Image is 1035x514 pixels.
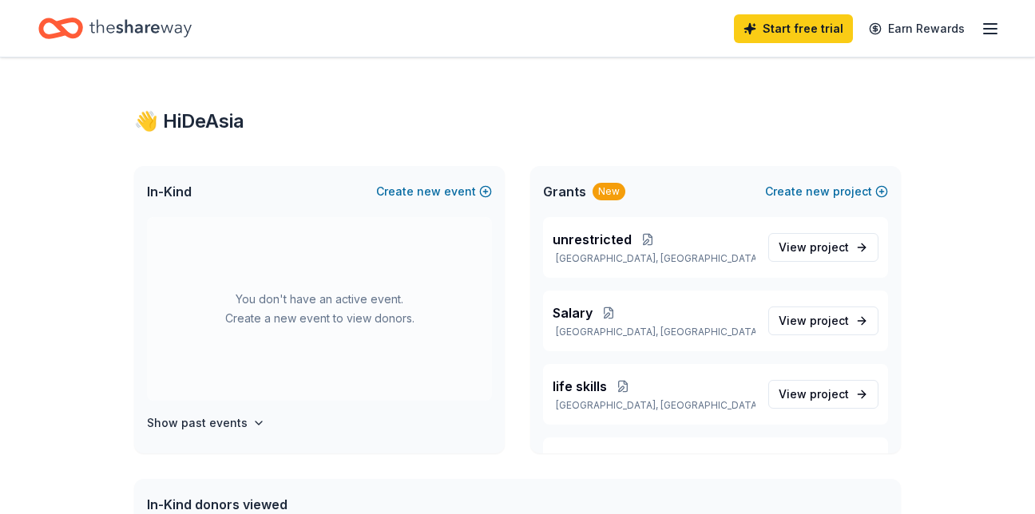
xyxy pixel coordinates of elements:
[768,380,878,409] a: View project
[376,182,492,201] button: Createnewevent
[38,10,192,47] a: Home
[806,182,830,201] span: new
[810,387,849,401] span: project
[134,109,901,134] div: 👋 Hi DeAsia
[553,252,755,265] p: [GEOGRAPHIC_DATA], [GEOGRAPHIC_DATA]
[768,233,878,262] a: View project
[859,14,974,43] a: Earn Rewards
[734,14,853,43] a: Start free trial
[147,413,248,433] h4: Show past events
[779,385,849,404] span: View
[779,238,849,257] span: View
[553,326,755,338] p: [GEOGRAPHIC_DATA], [GEOGRAPHIC_DATA]
[553,303,593,322] span: Salary
[765,182,888,201] button: Createnewproject
[593,183,625,200] div: New
[768,306,878,335] a: View project
[779,311,849,330] span: View
[553,450,596,469] span: career
[147,182,192,201] span: In-Kind
[553,230,632,249] span: unrestricted
[553,377,607,396] span: life skills
[147,413,265,433] button: Show past events
[810,314,849,327] span: project
[147,495,470,514] div: In-Kind donors viewed
[543,182,586,201] span: Grants
[147,217,492,401] div: You don't have an active event. Create a new event to view donors.
[417,182,441,201] span: new
[553,399,755,412] p: [GEOGRAPHIC_DATA], [GEOGRAPHIC_DATA]
[810,240,849,254] span: project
